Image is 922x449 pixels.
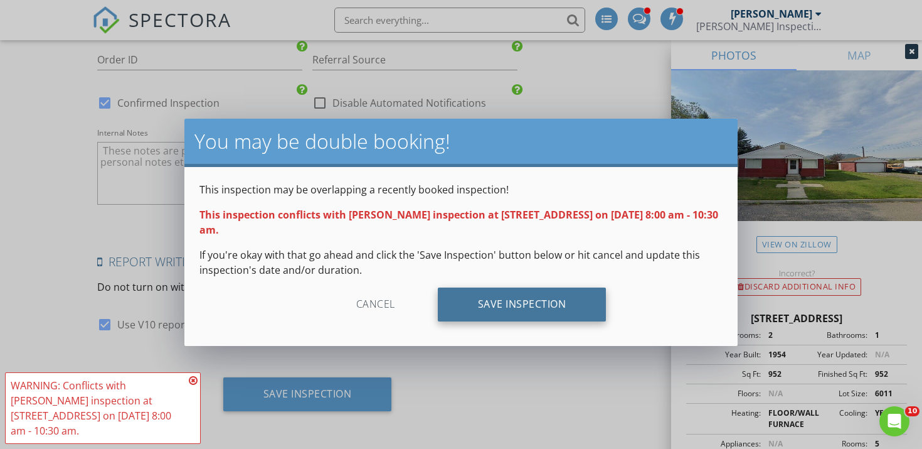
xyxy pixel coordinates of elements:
span: 10 [905,406,919,416]
h2: You may be double booking! [194,129,728,154]
p: If you're okay with that go ahead and click the 'Save Inspection' button below or hit cancel and ... [199,247,723,278]
div: WARNING: Conflicts with [PERSON_NAME] inspection at [STREET_ADDRESS] on [DATE] 8:00 am - 10:30 am. [11,378,185,438]
div: Save Inspection [438,288,607,322]
iframe: Intercom live chat [879,406,909,436]
div: Cancel [316,288,435,322]
p: This inspection may be overlapping a recently booked inspection! [199,182,723,197]
strong: This inspection conflicts with [PERSON_NAME] inspection at [STREET_ADDRESS] on [DATE] 8:00 am - 1... [199,208,718,237]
